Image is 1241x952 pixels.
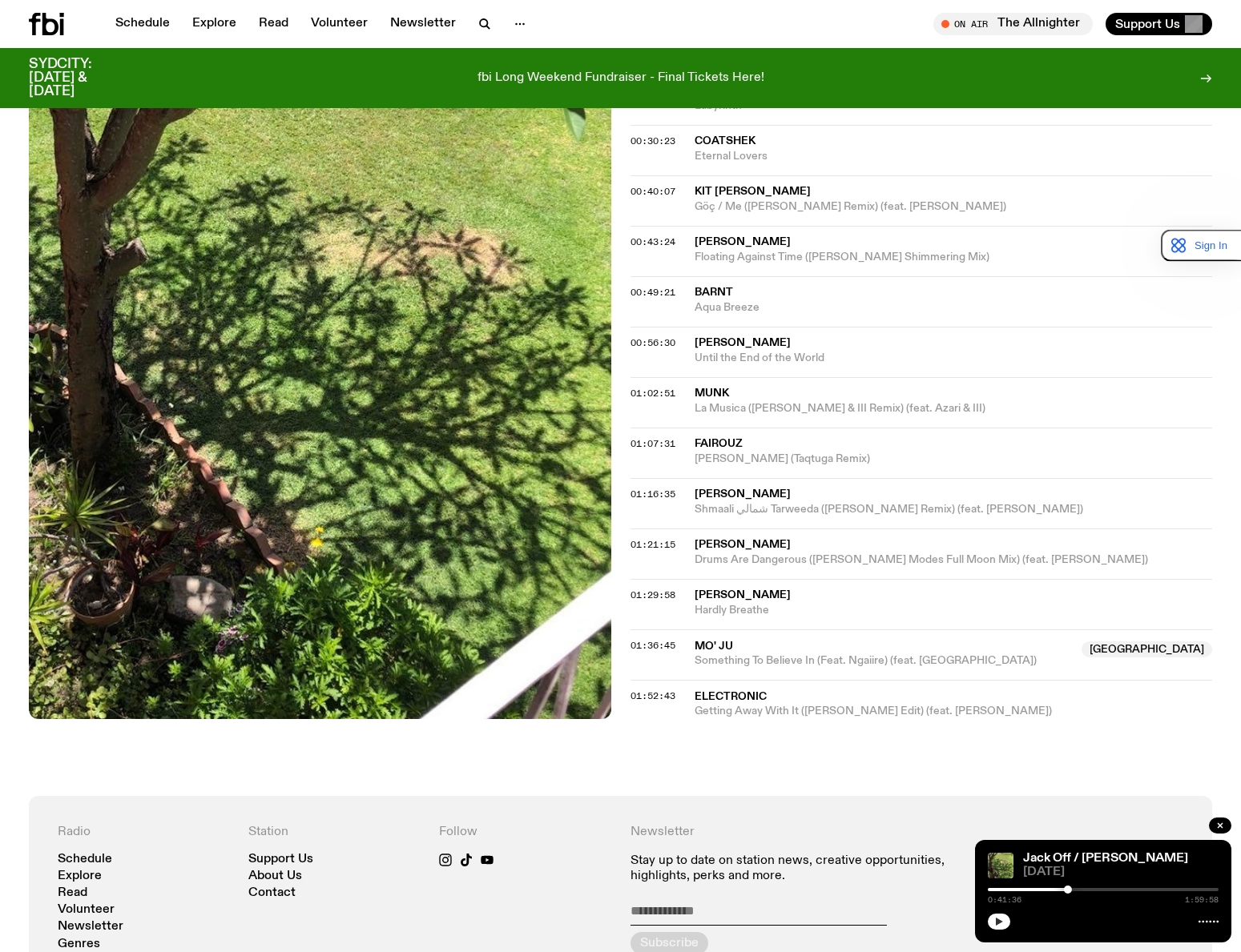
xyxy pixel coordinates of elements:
span: Kit [PERSON_NAME] [695,186,811,197]
p: Stay up to date on station news, creative opportunities, highlights, perks and more. [631,854,993,884]
button: 01:29:58 [631,591,675,600]
span: [PERSON_NAME] [695,337,791,348]
a: About Us [248,870,302,882]
span: 01:52:43 [631,689,675,702]
h4: Station [248,825,420,840]
span: Göç / Me ([PERSON_NAME] Remix) (feat. [PERSON_NAME]) [695,199,1213,215]
span: 00:43:24 [631,235,675,248]
button: 00:49:21 [631,288,675,297]
a: Explore [183,13,246,35]
span: [PERSON_NAME] [695,539,791,550]
span: Munk [695,388,729,399]
span: coatshek [695,135,755,147]
span: [PERSON_NAME] [695,488,791,500]
a: Contact [248,887,296,899]
button: 00:56:30 [631,339,675,347]
button: 01:07:31 [631,440,675,448]
span: Aqua Breeze [695,300,1213,315]
span: Barnt [695,287,733,298]
span: [PERSON_NAME] [695,589,791,601]
a: Jack Off / [PERSON_NAME] [1023,852,1188,865]
span: Getting Away With It ([PERSON_NAME] Edit) (feat. [PERSON_NAME]) [695,704,1213,719]
h4: Radio [58,825,229,840]
button: 00:43:24 [631,238,675,247]
span: 01:29:58 [631,588,675,601]
span: [PERSON_NAME] [695,236,791,247]
a: Newsletter [58,921,123,933]
button: 01:36:45 [631,641,675,650]
a: Schedule [58,854,112,866]
span: Drums Are Dangerous ([PERSON_NAME] Modes Full Moon Mix) (feat. [PERSON_NAME]) [695,552,1213,568]
span: Support Us [1115,17,1180,31]
span: Until the End of the World [695,351,1213,366]
span: Mo' Ju [695,641,733,652]
span: 1:59:58 [1185,896,1219,904]
span: [DATE] [1023,866,1219,878]
a: Explore [58,870,102,882]
span: 01:16:35 [631,488,675,500]
button: Support Us [1106,13,1212,35]
button: 01:02:51 [631,389,675,398]
button: 00:40:07 [631,187,675,196]
span: Eternal Lovers [695,149,1213,164]
span: 01:36:45 [631,639,675,652]
a: Schedule [106,13,179,35]
h4: Follow [439,825,610,840]
button: 01:21:15 [631,540,675,549]
span: [GEOGRAPHIC_DATA] [1082,641,1212,657]
span: 00:30:23 [631,135,675,147]
span: 01:02:51 [631,387,675,400]
h3: SYDCITY: [DATE] & [DATE] [29,58,131,98]
a: Volunteer [301,13,377,35]
a: Volunteer [58,904,115,916]
a: Newsletter [381,13,465,35]
span: 00:49:21 [631,286,675,299]
span: La Musica ([PERSON_NAME] & III Remix) (feat. Azari & III) [695,401,1213,416]
button: 01:16:35 [631,490,675,499]
span: 00:40:07 [631,185,675,198]
span: 01:07:31 [631,437,675,450]
span: 01:21:15 [631,538,675,551]
span: Something To Believe In (Feat. Ngaiire) (feat. [GEOGRAPHIC_DATA]) [695,653,1073,669]
a: Read [58,887,87,899]
p: fbi Long Weekend Fundraiser - Final Tickets Here! [477,71,764,86]
span: Floating Against Time ([PERSON_NAME] Shimmering Mix) [695,250,1213,265]
span: 00:56:30 [631,336,675,349]
button: 01:52:43 [631,692,675,701]
h4: Newsletter [631,825,993,840]
span: Fairouz [695,438,743,449]
span: 0:41:36 [988,896,1021,904]
button: 00:30:23 [631,137,675,146]
button: On AirThe Allnighter [933,13,1093,35]
a: Read [249,13,298,35]
span: Shmaali شمالي Tarweeda ([PERSON_NAME] Remix) (feat. [PERSON_NAME]) [695,502,1213,517]
a: Support Us [248,854,313,866]
span: Hardly Breathe [695,603,1213,618]
span: [PERSON_NAME] (Taqtuga Remix) [695,452,1213,467]
a: Genres [58,938,100,950]
span: Electronic [695,691,767,702]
